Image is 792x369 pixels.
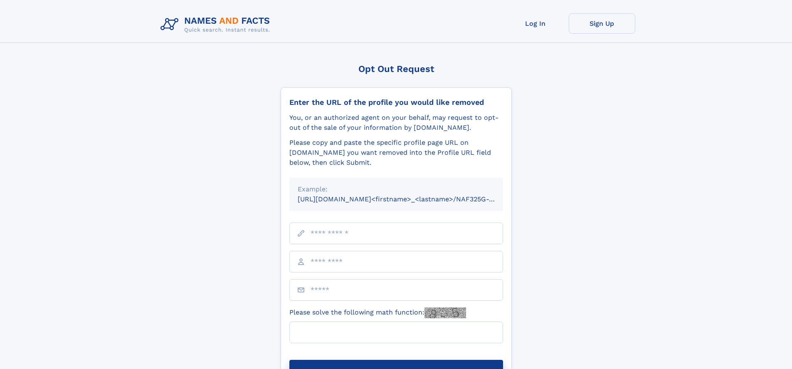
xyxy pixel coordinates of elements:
[157,13,277,36] img: Logo Names and Facts
[298,184,495,194] div: Example:
[298,195,519,203] small: [URL][DOMAIN_NAME]<firstname>_<lastname>/NAF325G-xxxxxxxx
[281,64,512,74] div: Opt Out Request
[289,138,503,168] div: Please copy and paste the specific profile page URL on [DOMAIN_NAME] you want removed into the Pr...
[502,13,569,34] a: Log In
[289,98,503,107] div: Enter the URL of the profile you would like removed
[569,13,635,34] a: Sign Up
[289,113,503,133] div: You, or an authorized agent on your behalf, may request to opt-out of the sale of your informatio...
[289,307,466,318] label: Please solve the following math function:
